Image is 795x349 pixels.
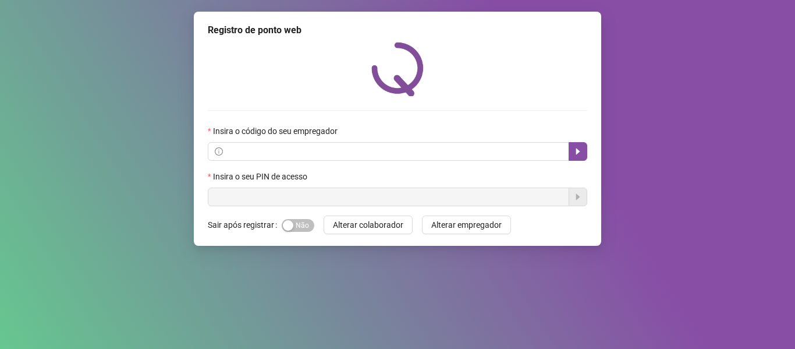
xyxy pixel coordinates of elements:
img: QRPoint [371,42,424,96]
span: caret-right [573,147,583,156]
div: Registro de ponto web [208,23,587,37]
label: Insira o seu PIN de acesso [208,170,315,183]
button: Alterar empregador [422,216,511,234]
span: Alterar empregador [431,218,502,231]
label: Sair após registrar [208,216,282,234]
label: Insira o código do seu empregador [208,125,345,138]
button: Alterar colaborador [324,216,413,234]
span: Alterar colaborador [333,218,403,231]
span: info-circle [215,147,223,156]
